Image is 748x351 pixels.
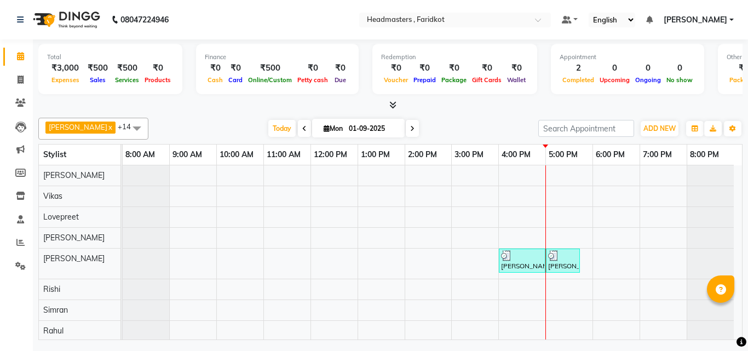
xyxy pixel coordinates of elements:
div: ₹500 [83,62,112,74]
span: Due [332,76,349,84]
div: ₹0 [226,62,245,74]
input: Search Appointment [538,120,634,137]
span: Ongoing [632,76,664,84]
div: ₹500 [245,62,295,74]
span: Package [439,76,469,84]
button: ADD NEW [641,121,678,136]
span: Upcoming [597,76,632,84]
div: Redemption [381,53,528,62]
span: [PERSON_NAME] [664,14,727,26]
div: ₹0 [142,62,174,74]
span: Stylist [43,149,66,159]
span: Mon [321,124,346,133]
div: ₹0 [504,62,528,74]
div: ₹0 [439,62,469,74]
span: [PERSON_NAME] [43,233,105,243]
span: ADD NEW [643,124,676,133]
div: ₹0 [331,62,350,74]
a: 7:00 PM [640,147,675,163]
span: Petty cash [295,76,331,84]
span: Card [226,76,245,84]
div: 2 [560,62,597,74]
span: Rahul [43,326,64,336]
div: 0 [632,62,664,74]
span: [PERSON_NAME] [49,123,107,131]
span: Simran [43,305,68,315]
div: ₹0 [295,62,331,74]
div: 0 [664,62,695,74]
a: 8:00 PM [687,147,722,163]
span: Voucher [381,76,411,84]
a: 6:00 PM [593,147,628,163]
div: 0 [597,62,632,74]
a: 3:00 PM [452,147,486,163]
span: Wallet [504,76,528,84]
span: Today [268,120,296,137]
a: 12:00 PM [311,147,350,163]
img: logo [28,4,103,35]
span: Sales [87,76,108,84]
div: ₹0 [411,62,439,74]
a: 8:00 AM [123,147,158,163]
a: 5:00 PM [546,147,580,163]
div: [PERSON_NAME], TK01, 04:00 PM-05:00 PM, HCG - Hair Cut by Senior Hair Stylist [500,250,544,271]
div: ₹500 [112,62,142,74]
span: Lovepreet [43,212,79,222]
span: Vikas [43,191,62,201]
span: Services [112,76,142,84]
a: 1:00 PM [358,147,393,163]
span: +14 [118,122,139,131]
div: Appointment [560,53,695,62]
span: No show [664,76,695,84]
div: ₹0 [205,62,226,74]
a: x [107,123,112,131]
a: 4:00 PM [499,147,533,163]
a: 9:00 AM [170,147,205,163]
span: [PERSON_NAME] [43,254,105,263]
span: Gift Cards [469,76,504,84]
span: Expenses [49,76,82,84]
a: 11:00 AM [264,147,303,163]
iframe: chat widget [702,307,737,340]
a: 10:00 AM [217,147,256,163]
span: Rishi [43,284,60,294]
a: 2:00 PM [405,147,440,163]
b: 08047224946 [120,4,169,35]
span: Products [142,76,174,84]
span: Prepaid [411,76,439,84]
div: ₹3,000 [47,62,83,74]
div: ₹0 [469,62,504,74]
span: Online/Custom [245,76,295,84]
div: ₹0 [381,62,411,74]
div: Finance [205,53,350,62]
input: 2025-09-01 [346,120,400,137]
span: Cash [205,76,226,84]
span: Completed [560,76,597,84]
span: [PERSON_NAME] [43,170,105,180]
div: Total [47,53,174,62]
div: [PERSON_NAME], TK01, 05:00 PM-05:45 PM, BRD - [PERSON_NAME] [547,250,579,271]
